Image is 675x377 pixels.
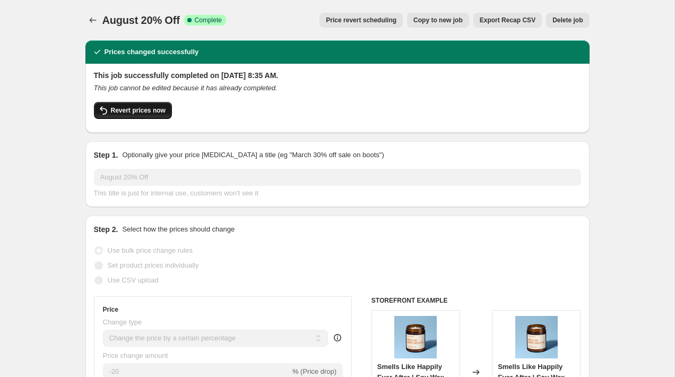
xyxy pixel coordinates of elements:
[103,305,118,314] h3: Price
[108,261,199,269] span: Set product prices individually
[103,352,168,359] span: Price change amount
[103,318,142,326] span: Change type
[122,150,384,160] p: Optionally give your price [MEDICAL_DATA] a title (eg "March 30% off sale on boots")
[94,224,118,235] h2: Step 2.
[94,70,581,81] h2: This job successfully completed on [DATE] 8:35 AM.
[94,102,172,119] button: Revert prices now
[122,224,235,235] p: Select how the prices should change
[319,13,403,28] button: Price revert scheduling
[108,276,159,284] span: Use CSV upload
[105,47,199,57] h2: Prices changed successfully
[515,316,558,358] img: HappilyEverAfter1_80x.png
[292,367,336,375] span: % (Price drop)
[94,84,278,92] i: This job cannot be edited because it has already completed.
[394,316,437,358] img: HappilyEverAfter1_80x.png
[407,13,469,28] button: Copy to new job
[85,13,100,28] button: Price change jobs
[94,150,118,160] h2: Step 1.
[371,296,581,305] h6: STOREFRONT EXAMPLE
[552,16,583,24] span: Delete job
[480,16,535,24] span: Export Recap CSV
[326,16,396,24] span: Price revert scheduling
[413,16,463,24] span: Copy to new job
[111,106,166,115] span: Revert prices now
[332,332,343,343] div: help
[473,13,542,28] button: Export Recap CSV
[102,14,180,26] span: August 20% Off
[94,169,581,186] input: 30% off holiday sale
[546,13,589,28] button: Delete job
[195,16,222,24] span: Complete
[94,189,258,197] span: This title is just for internal use, customers won't see it
[108,246,193,254] span: Use bulk price change rules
